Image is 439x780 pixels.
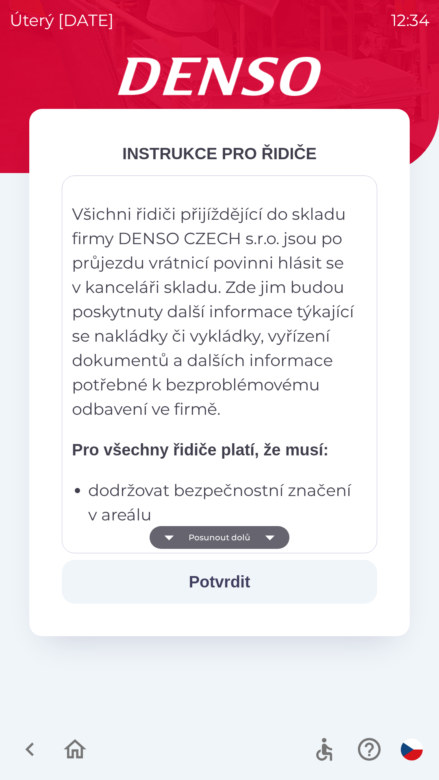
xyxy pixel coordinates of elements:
button: Potvrdit [62,560,377,604]
img: Logo [29,57,410,96]
p: dodržovat bezpečnostní značení v areálu [88,478,356,527]
strong: Pro všechny řidiče platí, že musí: [72,441,328,459]
p: úterý [DATE] [10,8,114,32]
p: 12:34 [391,8,429,32]
button: Posunout dolů [150,526,289,549]
p: Všichni řidiči přijíždějící do skladu firmy DENSO CZECH s.r.o. jsou po průjezdu vrátnicí povinni ... [72,202,356,421]
div: INSTRUKCE PRO ŘIDIČE [62,141,377,166]
img: cs flag [401,739,423,760]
